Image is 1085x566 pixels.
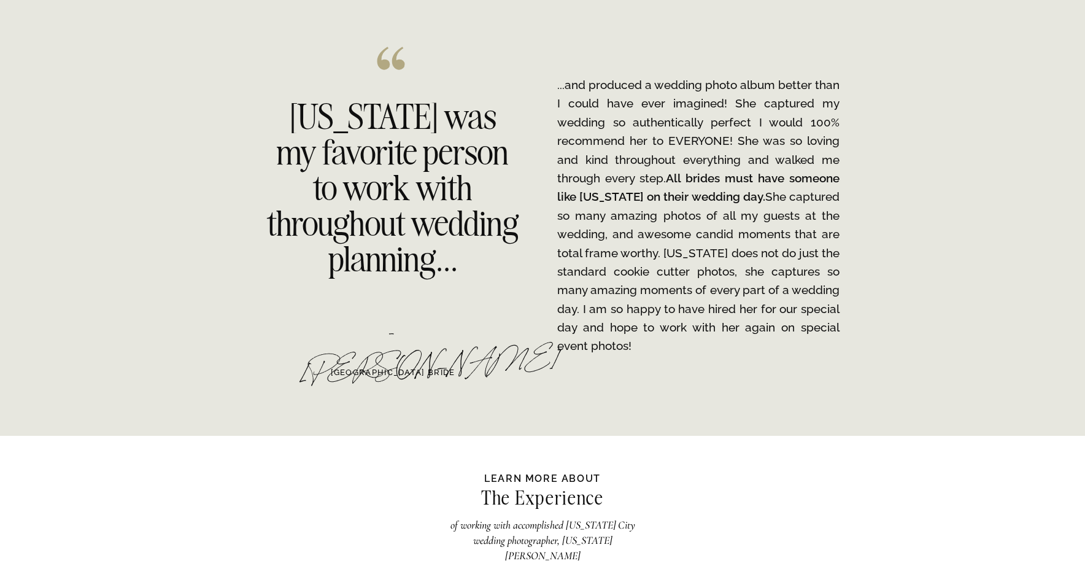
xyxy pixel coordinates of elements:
h2: Learn more about [480,471,605,484]
h2: of working with accomplished [US_STATE] City wedding photographer, [US_STATE][PERSON_NAME] [444,518,641,548]
h2: The Experience [410,489,675,513]
div: - [PERSON_NAME] [298,316,487,366]
h2: [US_STATE] was my favorite person to work with throughout wedding planning... [267,99,519,269]
p: ...and produced a wedding photo album better than I could have ever imagined! She captured my wed... [557,76,840,355]
b: All brides must have someone like [US_STATE] on their wedding day. [557,171,840,203]
a: [GEOGRAPHIC_DATA] BRIDE [311,366,475,379]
